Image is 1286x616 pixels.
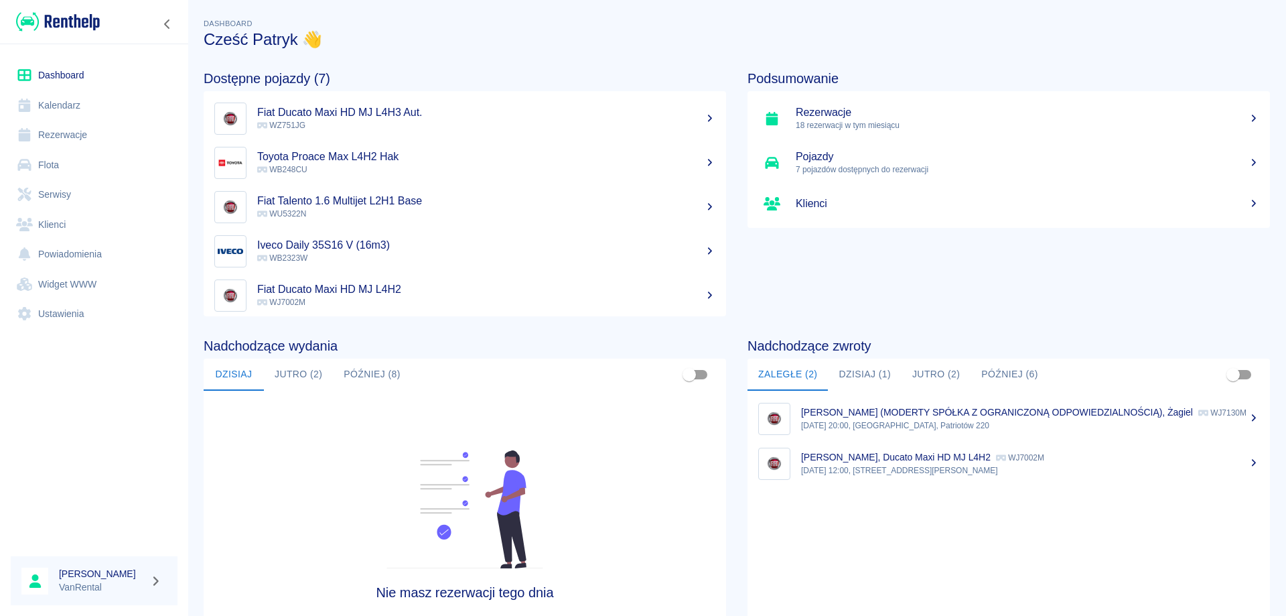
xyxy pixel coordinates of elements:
[11,180,177,210] a: Serwisy
[796,164,1259,176] p: 7 pojazdów dostępnych do rezerwacji
[257,121,305,130] span: WZ751JG
[204,141,726,185] a: ImageToyota Proace Max L4H2 Hak WB248CU
[257,209,306,219] span: WU5322N
[762,451,787,477] img: Image
[11,299,177,329] a: Ustawienia
[11,239,177,269] a: Powiadomienia
[747,185,1270,223] a: Klienci
[218,150,243,176] img: Image
[676,362,702,387] span: Pokaż przypisane tylko do mnie
[747,359,828,391] button: Zaległe (2)
[264,359,333,391] button: Jutro (2)
[59,567,145,580] h6: [PERSON_NAME]
[157,15,177,33] button: Zwiń nawigację
[204,70,726,86] h4: Dostępne pojazdy (7)
[257,150,715,164] h5: Toyota Proace Max L4H2 Hak
[269,584,661,601] h4: Nie masz rezerwacji tego dnia
[218,106,243,131] img: Image
[16,11,100,33] img: Renthelp logo
[801,452,991,463] p: [PERSON_NAME], Ducato Maxi HD MJ L4H2
[747,338,1270,354] h4: Nadchodzące zwroty
[378,450,551,568] img: Fleet
[747,141,1270,185] a: Pojazdy7 pojazdów dostępnych do rezerwacji
[1220,362,1246,387] span: Pokaż przypisane tylko do mnie
[204,359,264,391] button: Dzisiaj
[11,210,177,240] a: Klienci
[971,359,1049,391] button: Później (6)
[801,407,1193,418] p: [PERSON_NAME] (MODERTY SPÓŁKA Z OGRANICZONĄ ODPOWIEDZIALNOŚCIĄ), Żagiel
[218,194,243,220] img: Image
[218,283,243,308] img: Image
[257,253,307,263] span: WB2323W
[257,239,715,252] h5: Iveco Daily 35S16 V (16m3)
[801,420,1259,432] p: [DATE] 20:00, [GEOGRAPHIC_DATA], Patriotów 220
[204,185,726,229] a: ImageFiat Talento 1.6 Multijet L2H1 Base WU5322N
[11,90,177,121] a: Kalendarz
[747,97,1270,141] a: Rezerwacje18 rezerwacji w tym miesiącu
[1198,408,1246,418] p: WJ7130M
[747,396,1270,441] a: Image[PERSON_NAME] (MODERTY SPÓŁKA Z OGRANICZONĄ ODPOWIEDZIALNOŚCIĄ), Żagiel WJ7130M[DATE] 20:00,...
[257,165,307,174] span: WB248CU
[747,70,1270,86] h4: Podsumowanie
[204,19,253,27] span: Dashboard
[747,441,1270,486] a: Image[PERSON_NAME], Ducato Maxi HD MJ L4H2 WJ7002M[DATE] 12:00, [STREET_ADDRESS][PERSON_NAME]
[11,120,177,150] a: Rezerwacje
[828,359,902,391] button: Dzisiaj (1)
[59,580,145,595] p: VanRental
[257,298,305,307] span: WJ7002M
[996,453,1044,463] p: WJ7002M
[902,359,971,391] button: Jutro (2)
[11,150,177,180] a: Flota
[204,229,726,273] a: ImageIveco Daily 35S16 V (16m3) WB2323W
[11,60,177,90] a: Dashboard
[204,273,726,318] a: ImageFiat Ducato Maxi HD MJ L4H2 WJ7002M
[257,283,715,296] h5: Fiat Ducato Maxi HD MJ L4H2
[257,106,715,119] h5: Fiat Ducato Maxi HD MJ L4H3 Aut.
[204,30,1270,49] h3: Cześć Patryk 👋
[796,119,1259,131] p: 18 rezerwacji w tym miesiącu
[204,97,726,141] a: ImageFiat Ducato Maxi HD MJ L4H3 Aut. WZ751JG
[333,359,411,391] button: Później (8)
[796,106,1259,119] h5: Rezerwacje
[257,194,715,208] h5: Fiat Talento 1.6 Multijet L2H1 Base
[204,338,726,354] h4: Nadchodzące wydania
[11,269,177,300] a: Widget WWW
[801,465,1259,477] p: [DATE] 12:00, [STREET_ADDRESS][PERSON_NAME]
[762,406,787,432] img: Image
[796,150,1259,164] h5: Pojazdy
[218,239,243,264] img: Image
[796,197,1259,210] h5: Klienci
[11,11,100,33] a: Renthelp logo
